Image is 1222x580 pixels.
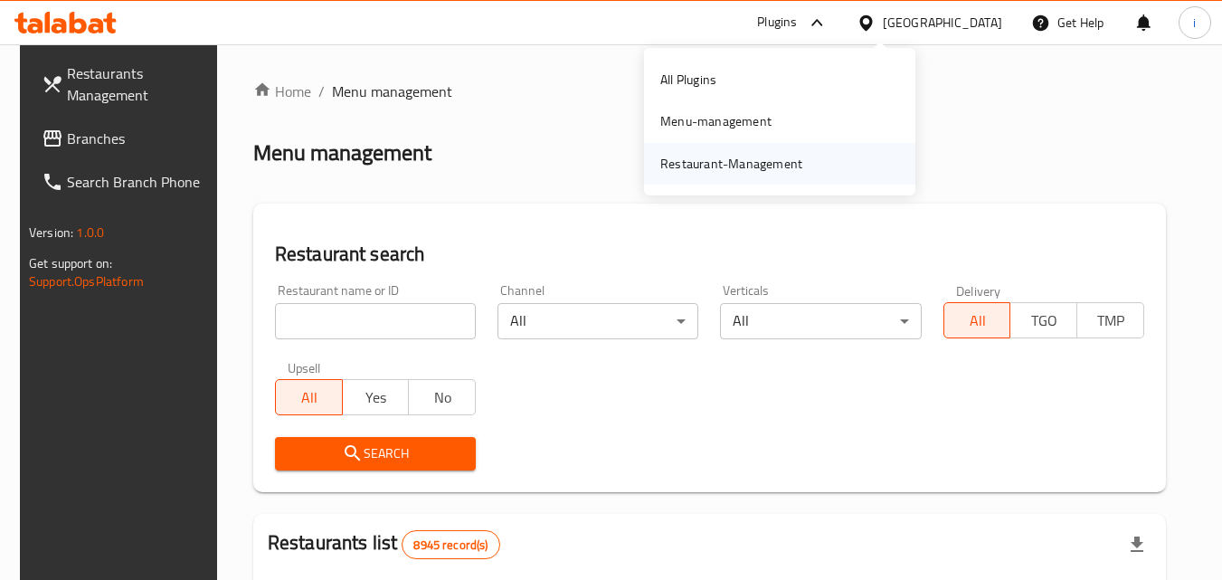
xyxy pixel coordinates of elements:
div: Restaurant-Management [660,154,802,174]
div: Menu-management [660,111,772,131]
span: i [1193,13,1196,33]
div: All [497,303,698,339]
span: Search [289,442,461,465]
button: TGO [1009,302,1077,338]
button: No [408,379,476,415]
span: No [416,385,469,411]
div: Export file [1115,523,1159,566]
button: All [943,302,1011,338]
button: Yes [342,379,410,415]
div: Plugins [757,12,797,33]
span: TMP [1085,308,1137,334]
div: [GEOGRAPHIC_DATA] [883,13,1002,33]
li: / [318,81,325,102]
span: 1.0.0 [76,221,104,244]
button: Search [275,437,476,471]
input: Search for restaurant name or ID.. [275,303,476,339]
span: Menu management [332,81,452,102]
button: All [275,379,343,415]
a: Home [253,81,311,102]
button: TMP [1076,302,1144,338]
a: Restaurants Management [27,52,224,117]
span: Restaurants Management [67,62,210,106]
span: Search Branch Phone [67,171,210,193]
a: Support.OpsPlatform [29,270,144,293]
div: Total records count [402,530,499,559]
a: Branches [27,117,224,160]
span: Version: [29,221,73,244]
h2: Restaurants list [268,529,500,559]
span: Get support on: [29,252,112,275]
span: All [283,385,336,411]
a: Search Branch Phone [27,160,224,204]
span: 8945 record(s) [403,537,498,554]
label: Upsell [288,361,321,374]
h2: Menu management [253,138,431,167]
span: Branches [67,128,210,149]
div: All [720,303,921,339]
label: Delivery [956,284,1001,297]
span: All [952,308,1004,334]
span: Yes [350,385,403,411]
div: All Plugins [660,70,716,90]
span: TGO [1018,308,1070,334]
h2: Restaurant search [275,241,1144,268]
nav: breadcrumb [253,81,1166,102]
